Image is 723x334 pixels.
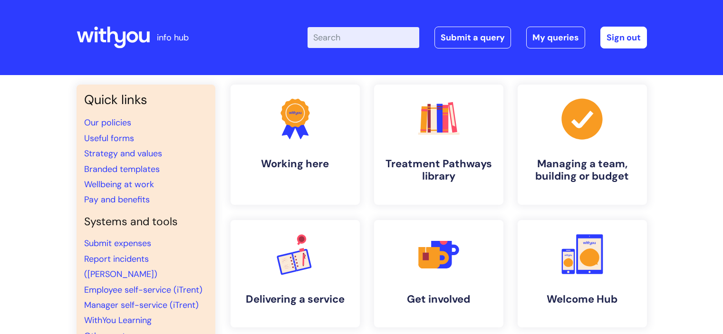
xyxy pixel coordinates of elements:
[84,253,157,280] a: Report incidents ([PERSON_NAME])
[308,27,647,48] div: | -
[238,158,352,170] h4: Working here
[434,27,511,48] a: Submit a query
[525,158,639,183] h4: Managing a team, building or budget
[84,133,134,144] a: Useful forms
[518,85,647,205] a: Managing a team, building or budget
[308,27,419,48] input: Search
[84,148,162,159] a: Strategy and values
[600,27,647,48] a: Sign out
[382,158,496,183] h4: Treatment Pathways library
[84,92,208,107] h3: Quick links
[518,220,647,327] a: Welcome Hub
[84,238,151,249] a: Submit expenses
[84,315,152,326] a: WithYou Learning
[84,284,202,296] a: Employee self-service (iTrent)
[526,27,585,48] a: My queries
[374,220,503,327] a: Get involved
[84,163,160,175] a: Branded templates
[157,30,189,45] p: info hub
[231,85,360,205] a: Working here
[84,215,208,229] h4: Systems and tools
[525,293,639,305] h4: Welcome Hub
[374,85,503,205] a: Treatment Pathways library
[238,293,352,305] h4: Delivering a service
[84,179,154,190] a: Wellbeing at work
[84,117,131,128] a: Our policies
[231,220,360,327] a: Delivering a service
[84,194,150,205] a: Pay and benefits
[382,293,496,305] h4: Get involved
[84,299,199,311] a: Manager self-service (iTrent)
